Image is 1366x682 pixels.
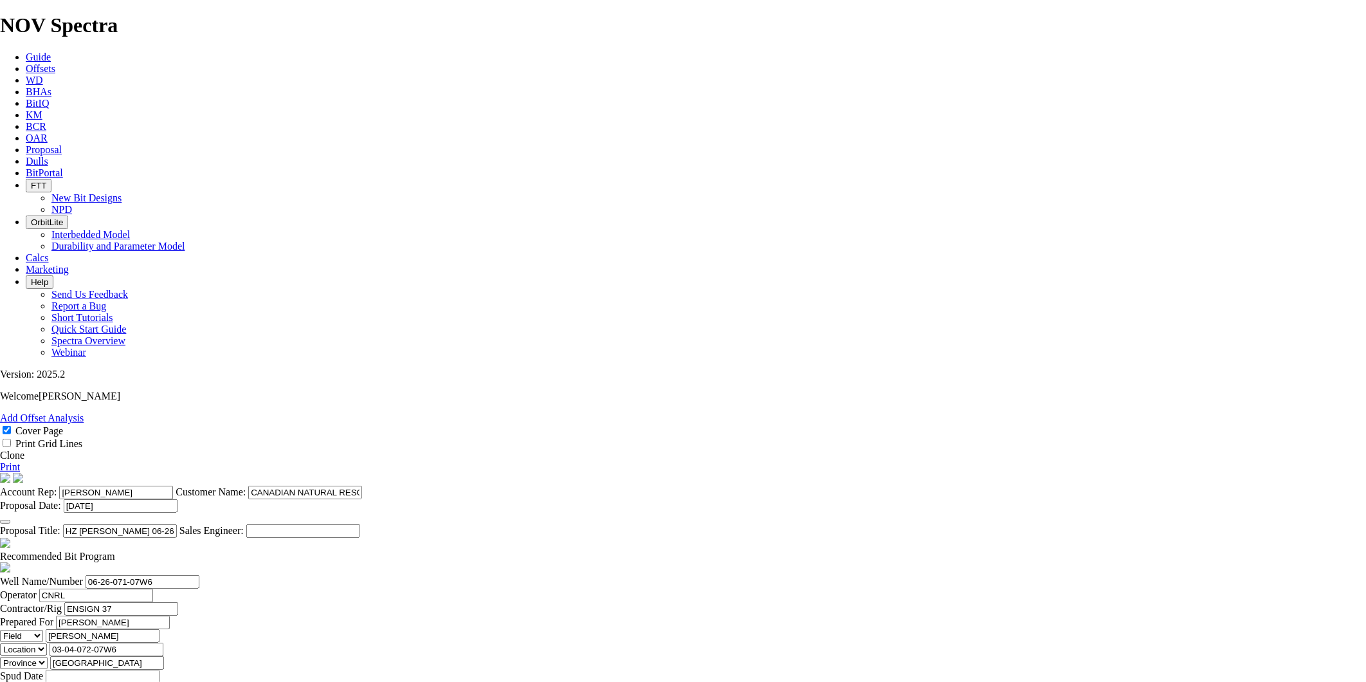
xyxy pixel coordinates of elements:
img: cover-graphic.e5199e77.png [13,473,23,483]
a: WD [26,75,43,86]
button: Help [26,275,53,289]
span: Help [31,277,48,287]
a: OAR [26,133,48,143]
a: Guide [26,51,51,62]
a: New Bit Designs [51,192,122,203]
a: BitIQ [26,98,49,109]
a: Spectra Overview [51,335,125,346]
span: [PERSON_NAME] [39,391,120,401]
a: BitPortal [26,167,63,178]
a: Webinar [51,347,86,358]
a: Marketing [26,264,69,275]
a: Interbedded Model [51,229,130,240]
a: Calcs [26,252,49,263]
a: BCR [26,121,46,132]
a: Report a Bug [51,300,106,311]
span: OrbitLite [31,217,63,227]
a: NPD [51,204,72,215]
label: Print Grid Lines [15,438,82,449]
a: Durability and Parameter Model [51,241,185,252]
label: Sales Engineer: [179,525,244,536]
label: Customer Name: [176,486,246,497]
a: BHAs [26,86,51,97]
a: Quick Start Guide [51,324,126,335]
label: Cover Page [15,425,63,436]
a: Short Tutorials [51,312,113,323]
a: Offsets [26,63,55,74]
button: OrbitLite [26,216,68,229]
a: Send Us Feedback [51,289,128,300]
a: Proposal [26,144,62,155]
button: FTT [26,179,51,192]
a: KM [26,109,42,120]
a: Dulls [26,156,48,167]
span: FTT [31,181,46,190]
